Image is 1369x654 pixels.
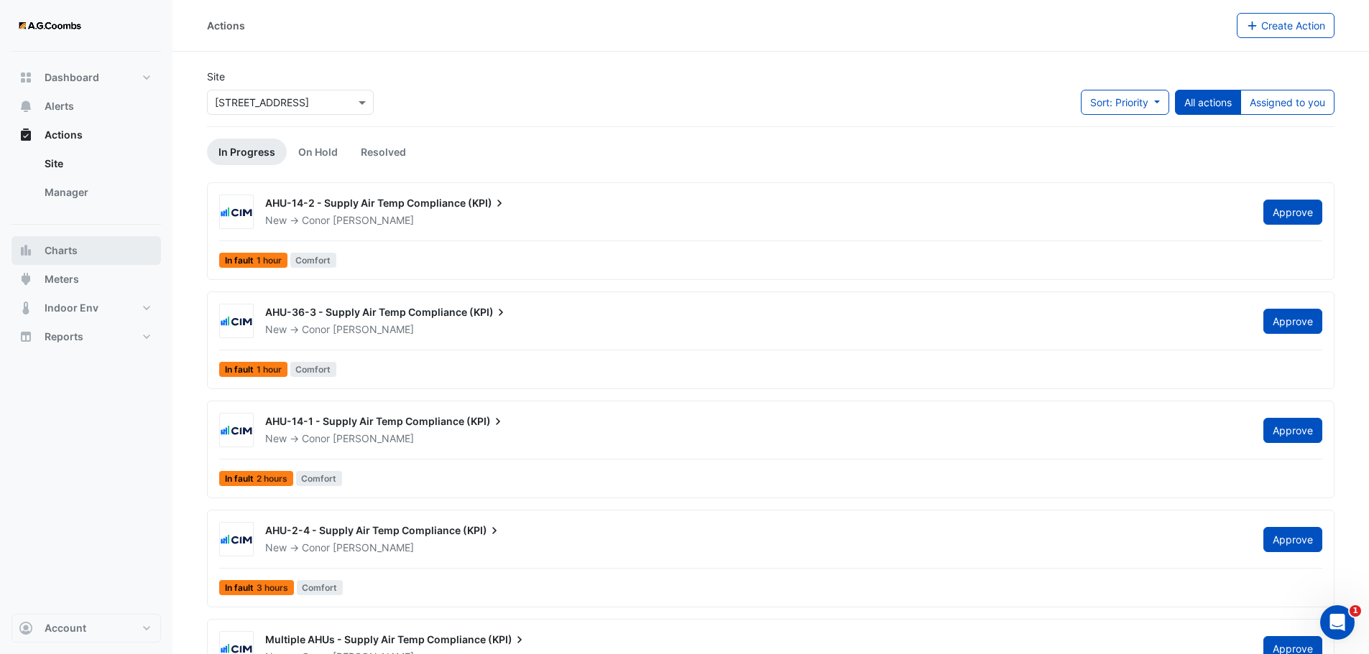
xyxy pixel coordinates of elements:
[265,524,461,536] span: AHU-2-4 - Supply Air Temp Compliance
[45,301,98,315] span: Indoor Env
[207,18,245,33] div: Actions
[468,196,507,210] span: (KPI)
[220,424,253,438] img: CIM
[1240,90,1335,115] button: Assigned to you
[11,265,161,294] button: Meters
[1263,527,1322,552] button: Approve
[1320,605,1355,640] iframe: Intercom live chat
[1263,309,1322,334] button: Approve
[19,99,33,113] app-icon: Alerts
[302,432,330,444] span: Conor
[302,541,330,553] span: Conor
[45,621,86,635] span: Account
[1350,605,1361,617] span: 1
[257,584,288,592] span: 3 hours
[1263,418,1322,443] button: Approve
[333,213,414,228] span: [PERSON_NAME]
[265,432,287,444] span: New
[302,214,330,226] span: Conor
[265,214,287,226] span: New
[287,139,349,165] a: On Hold
[257,256,282,265] span: 1 hour
[1090,96,1148,108] span: Sort: Priority
[219,362,287,377] span: In fault
[265,197,466,209] span: AHU-14-2 - Supply Air Temp Compliance
[1273,206,1313,218] span: Approve
[265,306,467,318] span: AHU-36-3 - Supply Air Temp Compliance
[290,362,337,377] span: Comfort
[45,272,79,286] span: Meters
[220,533,253,547] img: CIM
[1175,90,1241,115] button: All actions
[463,523,502,538] span: (KPI)
[207,69,225,84] label: Site
[45,70,99,85] span: Dashboard
[290,432,299,444] span: ->
[349,139,418,165] a: Resolved
[19,243,33,258] app-icon: Charts
[11,294,161,322] button: Indoor Env
[1081,90,1169,115] button: Sort: Priority
[17,11,82,40] img: Company Logo
[290,253,337,268] span: Comfort
[19,272,33,286] app-icon: Meters
[1237,13,1335,38] button: Create Action
[11,121,161,149] button: Actions
[220,314,253,329] img: CIM
[1263,200,1322,225] button: Approve
[45,128,83,142] span: Actions
[11,149,161,212] div: Actions
[296,471,343,486] span: Comfort
[1273,533,1313,546] span: Approve
[19,70,33,85] app-icon: Dashboard
[1261,19,1325,32] span: Create Action
[333,322,414,337] span: [PERSON_NAME]
[290,541,299,553] span: ->
[45,243,78,258] span: Charts
[302,323,330,335] span: Conor
[45,99,74,113] span: Alerts
[11,236,161,265] button: Charts
[265,541,287,553] span: New
[45,330,83,344] span: Reports
[265,323,287,335] span: New
[220,205,253,220] img: CIM
[1273,424,1313,436] span: Approve
[11,92,161,121] button: Alerts
[219,580,294,595] span: In fault
[257,365,282,374] span: 1 hour
[290,214,299,226] span: ->
[11,322,161,351] button: Reports
[33,149,161,178] a: Site
[207,139,287,165] a: In Progress
[219,253,287,268] span: In fault
[333,431,414,446] span: [PERSON_NAME]
[11,63,161,92] button: Dashboard
[33,178,161,207] a: Manager
[290,323,299,335] span: ->
[297,580,344,595] span: Comfort
[466,414,505,429] span: (KPI)
[265,633,486,645] span: Multiple AHUs - Supply Air Temp Compliance
[469,305,508,319] span: (KPI)
[219,471,293,486] span: In fault
[19,330,33,344] app-icon: Reports
[19,128,33,142] app-icon: Actions
[19,301,33,315] app-icon: Indoor Env
[265,415,464,427] span: AHU-14-1 - Supply Air Temp Compliance
[11,614,161,643] button: Account
[1273,315,1313,327] span: Approve
[488,632,527,647] span: (KPI)
[333,541,414,555] span: [PERSON_NAME]
[257,475,287,483] span: 2 hours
